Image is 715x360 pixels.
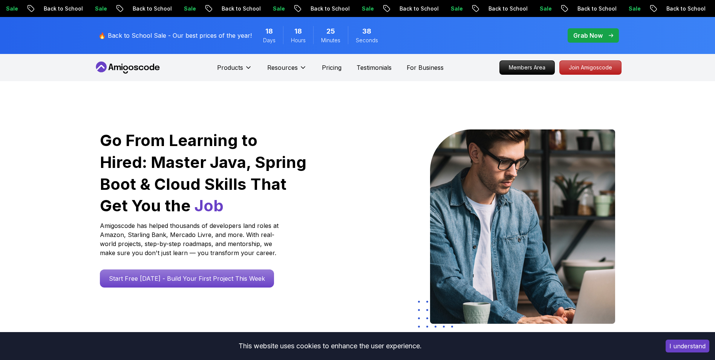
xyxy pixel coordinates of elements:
[392,5,444,12] p: Back to School
[100,129,308,217] h1: Go From Learning to Hired: Master Java, Spring Boot & Cloud Skills That Get You the
[88,5,112,12] p: Sale
[98,31,252,40] p: 🔥 Back to School Sale - Our best prices of the year!
[126,5,177,12] p: Back to School
[265,26,273,37] span: 18 Days
[266,5,290,12] p: Sale
[481,5,533,12] p: Back to School
[357,63,392,72] a: Testimonials
[267,63,307,78] button: Resources
[322,63,341,72] a: Pricing
[217,63,243,72] p: Products
[666,340,709,352] button: Accept cookies
[570,5,622,12] p: Back to School
[622,5,646,12] p: Sale
[444,5,468,12] p: Sale
[356,37,378,44] span: Seconds
[100,221,281,257] p: Amigoscode has helped thousands of developers land roles at Amazon, Starling Bank, Mercado Livre,...
[194,196,224,215] span: Job
[559,60,622,75] a: Join Amigoscode
[177,5,201,12] p: Sale
[37,5,88,12] p: Back to School
[355,5,379,12] p: Sale
[407,63,444,72] a: For Business
[294,26,302,37] span: 18 Hours
[100,269,274,288] a: Start Free [DATE] - Build Your First Project This Week
[303,5,355,12] p: Back to School
[533,5,557,12] p: Sale
[6,338,654,354] div: This website uses cookies to enhance the user experience.
[362,26,371,37] span: 38 Seconds
[560,61,621,74] p: Join Amigoscode
[267,63,298,72] p: Resources
[499,60,555,75] a: Members Area
[263,37,276,44] span: Days
[500,61,554,74] p: Members Area
[217,63,252,78] button: Products
[214,5,266,12] p: Back to School
[321,37,340,44] span: Minutes
[573,31,603,40] p: Grab Now
[291,37,306,44] span: Hours
[326,26,335,37] span: 25 Minutes
[430,129,615,324] img: hero
[659,5,710,12] p: Back to School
